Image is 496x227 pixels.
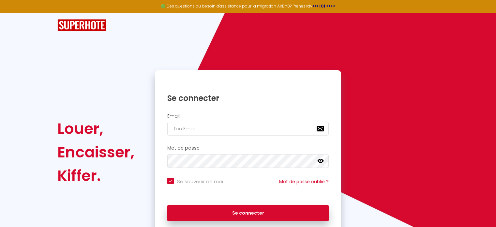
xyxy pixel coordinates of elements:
[279,178,329,185] a: Mot de passe oublié ?
[167,122,329,136] input: Ton Email
[57,164,134,187] div: Kiffer.
[312,3,335,9] a: >>> ICI <<<<
[57,117,134,140] div: Louer,
[167,93,329,103] h1: Se connecter
[167,113,329,119] h2: Email
[167,205,329,221] button: Se connecter
[167,145,329,151] h2: Mot de passe
[57,140,134,164] div: Encaisser,
[57,19,106,31] img: SuperHote logo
